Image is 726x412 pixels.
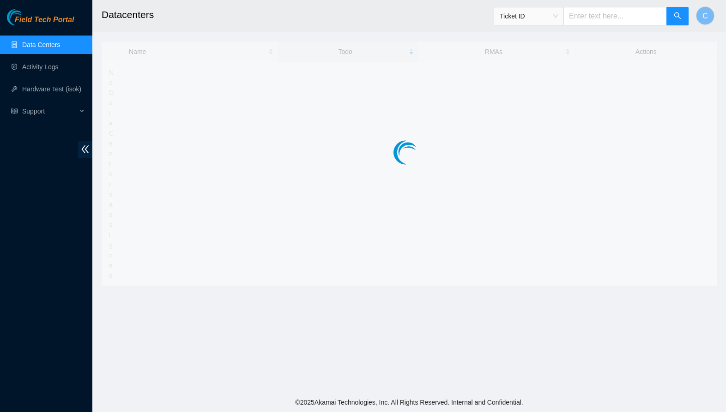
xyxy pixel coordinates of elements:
span: Support [22,102,77,120]
a: Activity Logs [22,63,59,71]
a: Akamai TechnologiesField Tech Portal [7,17,74,29]
span: Ticket ID [500,9,558,23]
img: Akamai Technologies [7,9,47,25]
a: Data Centers [22,41,60,48]
a: Hardware Test (isok) [22,85,81,93]
input: Enter text here... [563,7,667,25]
button: C [696,6,714,25]
span: C [702,10,708,22]
span: read [11,108,18,114]
button: search [666,7,689,25]
span: Field Tech Portal [15,16,74,24]
span: double-left [78,141,92,158]
footer: © 2025 Akamai Technologies, Inc. All Rights Reserved. Internal and Confidential. [92,393,726,412]
span: search [674,12,681,21]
